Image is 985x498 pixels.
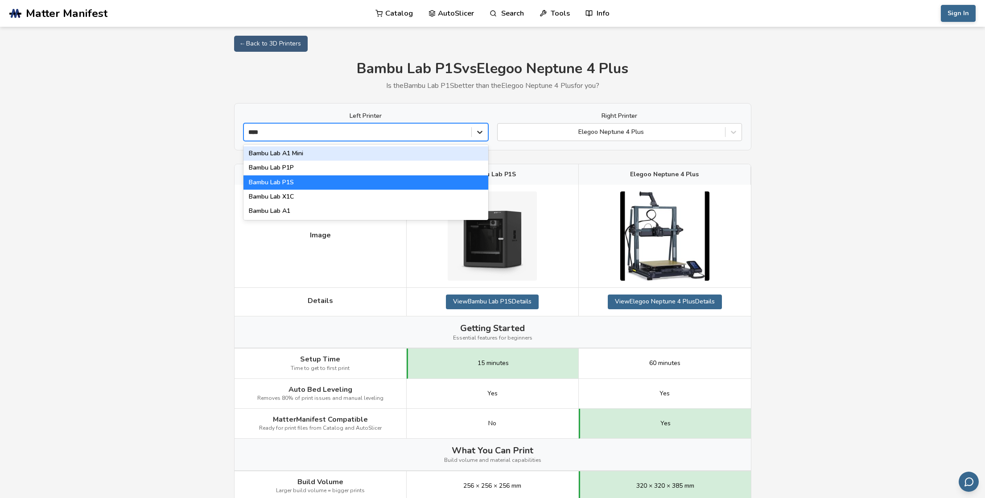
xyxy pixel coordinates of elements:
h1: Bambu Lab P1S vs Elegoo Neptune 4 Plus [234,61,751,77]
span: Ready for print files from Catalog and AutoSlicer [259,425,382,432]
button: Send feedback via email [959,472,979,492]
img: Bambu Lab P1S [448,191,537,281]
span: Bambu Lab P1S [469,171,516,178]
span: Image [310,231,331,239]
span: Setup Time [300,355,340,363]
span: Build Volume [297,478,343,486]
p: Is the Bambu Lab P1S better than the Elegoo Neptune 4 Plus for you? [234,82,751,90]
a: ViewBambu Lab P1SDetails [446,295,539,309]
div: Bambu Lab A1 Mini [243,146,488,161]
span: 320 × 320 × 385 mm [636,482,694,490]
span: Elegoo Neptune 4 Plus [630,171,699,178]
span: MatterManifest Compatible [273,415,368,423]
span: Essential features for beginners [453,335,532,341]
div: Bambu Lab X1C [243,190,488,204]
span: Getting Started [460,323,525,333]
span: 60 minutes [649,360,680,367]
span: Yes [487,390,498,397]
span: Removes 80% of print issues and manual leveling [257,395,383,402]
img: Elegoo Neptune 4 Plus [620,191,709,281]
span: Build volume and material capabilities [444,457,541,464]
a: ← Back to 3D Printers [234,36,308,52]
a: ViewElegoo Neptune 4 PlusDetails [608,295,722,309]
input: Bambu Lab A1 MiniBambu Lab P1PBambu Lab P1SBambu Lab X1CBambu Lab A1 [248,129,266,136]
span: Time to get to first print [291,365,350,372]
span: Auto Bed Leveling [288,386,352,394]
button: Sign In [941,5,976,22]
label: Right Printer [497,112,742,120]
div: Bambu Lab A1 [243,204,488,218]
span: Details [308,297,333,305]
span: No [488,420,496,427]
label: Left Printer [243,112,488,120]
span: Yes [660,420,671,427]
span: Larger build volume = bigger prints [276,488,365,494]
span: 15 minutes [478,360,509,367]
span: Matter Manifest [26,7,107,20]
span: Yes [659,390,670,397]
div: Bambu Lab P1S [243,175,488,190]
div: Bambu Lab P1P [243,161,488,175]
span: 256 × 256 × 256 mm [463,482,521,490]
span: What You Can Print [452,445,533,456]
input: Elegoo Neptune 4 Plus [502,129,504,136]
